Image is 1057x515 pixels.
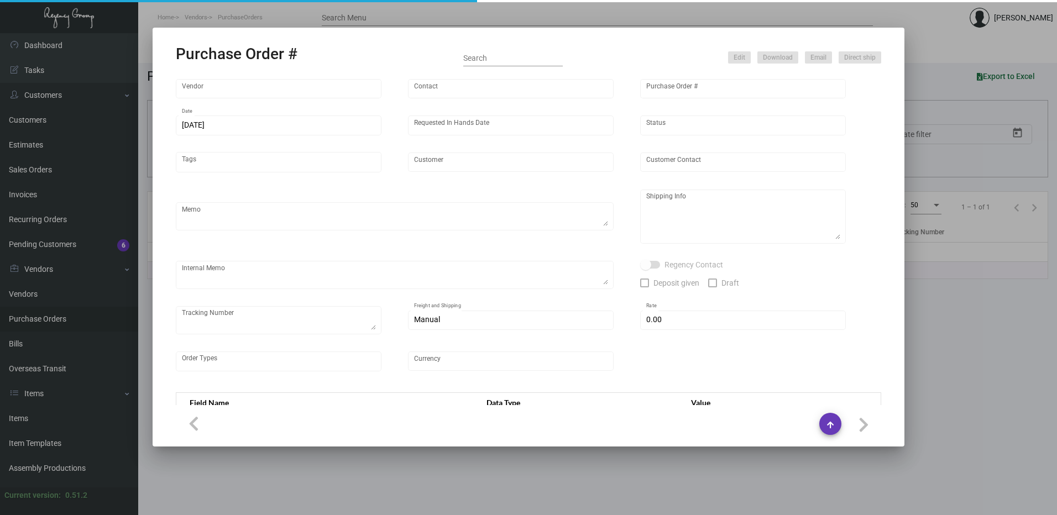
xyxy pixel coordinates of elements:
span: Draft [721,276,739,290]
span: Manual [414,315,440,324]
h2: Purchase Order # [176,45,297,64]
th: Data Type [475,393,680,412]
th: Value [680,393,881,412]
span: Regency Contact [664,258,723,271]
th: Field Name [176,393,476,412]
div: Current version: [4,490,61,501]
div: 0.51.2 [65,490,87,501]
button: Direct ship [839,51,881,64]
button: Edit [728,51,751,64]
span: Direct ship [844,53,876,62]
button: Download [757,51,798,64]
span: Email [810,53,826,62]
button: Email [805,51,832,64]
span: Download [763,53,793,62]
span: Deposit given [653,276,699,290]
span: Edit [734,53,745,62]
